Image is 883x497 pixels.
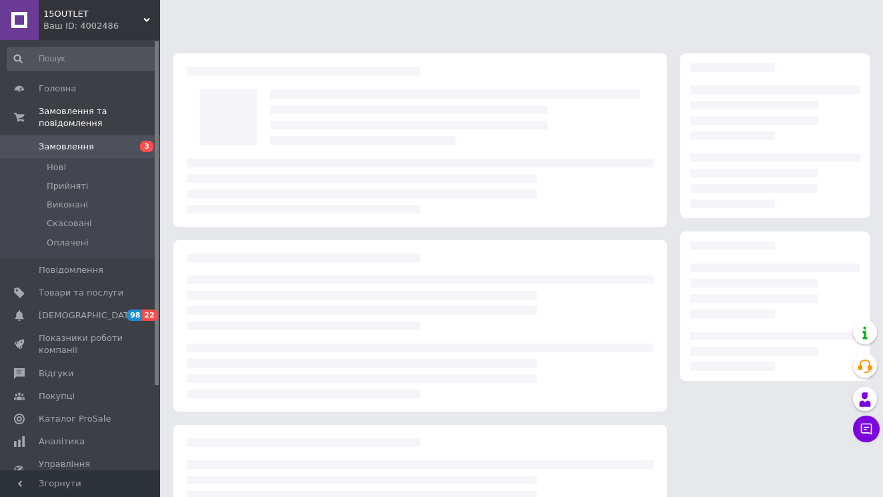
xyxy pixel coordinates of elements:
[47,180,88,192] span: Прийняті
[39,105,160,129] span: Замовлення та повідомлення
[127,310,142,321] span: 98
[39,413,111,425] span: Каталог ProSale
[39,436,85,448] span: Аналітика
[39,287,123,299] span: Товари та послуги
[39,83,76,95] span: Головна
[47,161,66,173] span: Нові
[142,310,157,321] span: 22
[39,332,123,356] span: Показники роботи компанії
[140,141,153,152] span: 3
[39,264,103,276] span: Повідомлення
[39,141,94,153] span: Замовлення
[39,310,137,322] span: [DEMOGRAPHIC_DATA]
[47,217,92,229] span: Скасовані
[7,47,157,71] input: Пошук
[47,199,88,211] span: Виконані
[39,368,73,380] span: Відгуки
[39,390,75,402] span: Покупці
[43,20,160,32] div: Ваш ID: 4002486
[39,458,123,482] span: Управління сайтом
[43,8,143,20] span: 15OUTLET
[47,237,89,249] span: Оплачені
[853,416,880,442] button: Чат з покупцем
